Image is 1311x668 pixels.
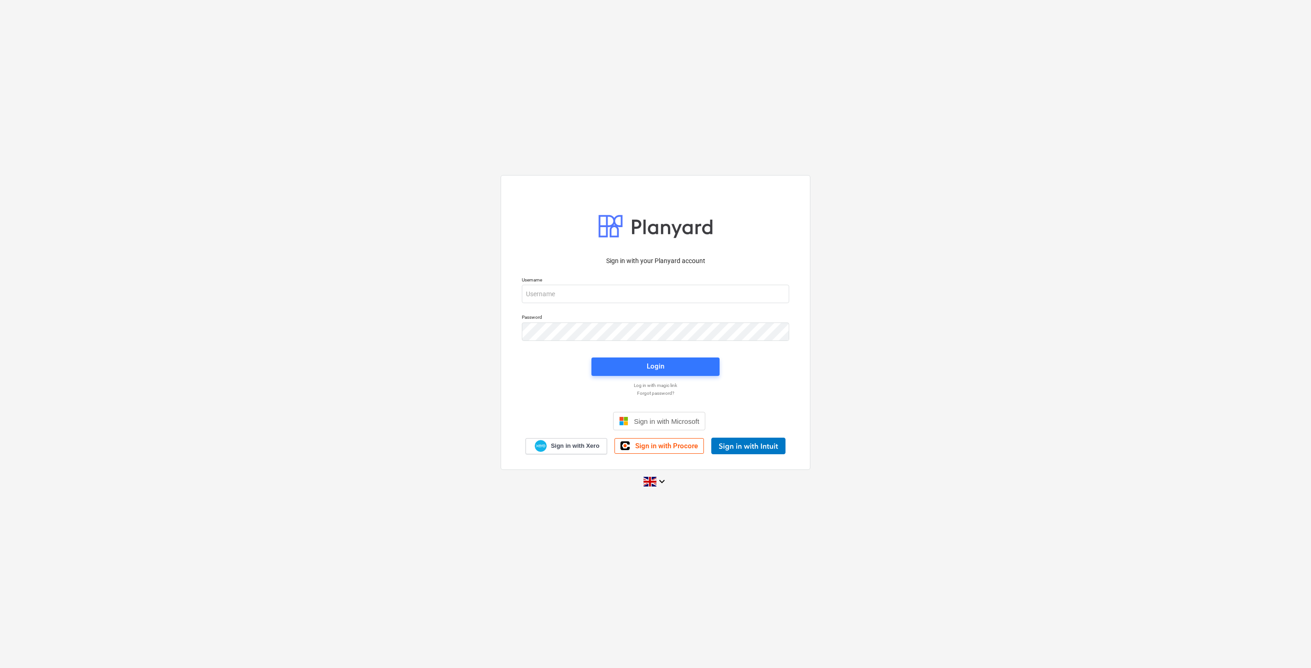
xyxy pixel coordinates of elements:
p: Username [522,277,789,285]
a: Log in with magic link [517,382,794,388]
img: Microsoft logo [619,416,628,426]
p: Sign in with your Planyard account [522,256,789,266]
a: Forgot password? [517,390,794,396]
span: Sign in with Procore [635,442,698,450]
span: Sign in with Xero [551,442,599,450]
div: Login [647,360,664,372]
img: Xero logo [535,440,547,452]
span: Sign in with Microsoft [634,417,699,425]
a: Sign in with Xero [526,438,608,454]
a: Sign in with Procore [614,438,704,454]
button: Login [591,357,720,376]
input: Username [522,285,789,303]
i: keyboard_arrow_down [656,476,667,487]
p: Password [522,314,789,322]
